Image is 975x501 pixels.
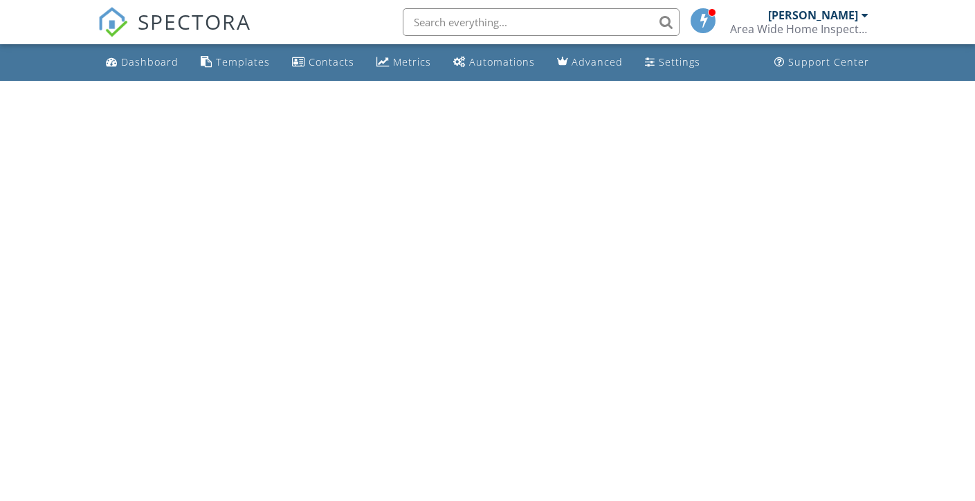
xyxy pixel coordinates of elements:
[469,55,535,68] div: Automations
[659,55,700,68] div: Settings
[195,50,275,75] a: Templates
[100,50,184,75] a: Dashboard
[216,55,270,68] div: Templates
[730,22,868,36] div: Area Wide Home Inspection, LLC
[121,55,179,68] div: Dashboard
[769,50,875,75] a: Support Center
[98,7,128,37] img: The Best Home Inspection Software - Spectora
[309,55,354,68] div: Contacts
[572,55,623,68] div: Advanced
[448,50,540,75] a: Automations (Basic)
[286,50,360,75] a: Contacts
[768,8,858,22] div: [PERSON_NAME]
[552,50,628,75] a: Advanced
[393,55,431,68] div: Metrics
[639,50,706,75] a: Settings
[98,19,251,48] a: SPECTORA
[371,50,437,75] a: Metrics
[403,8,680,36] input: Search everything...
[138,7,251,36] span: SPECTORA
[788,55,869,68] div: Support Center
